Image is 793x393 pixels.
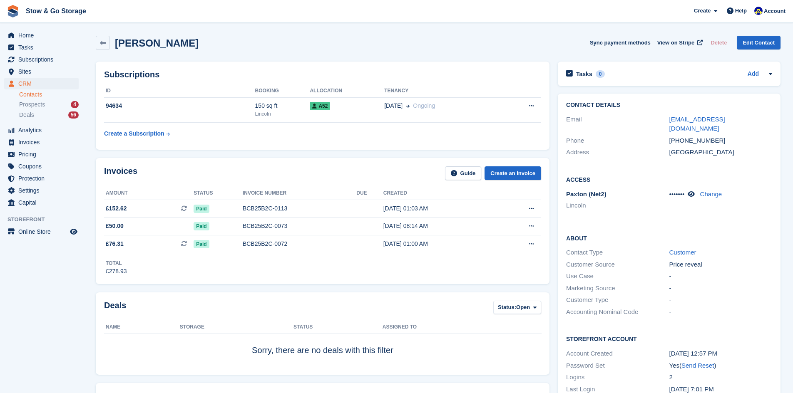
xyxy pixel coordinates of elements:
a: menu [4,42,79,53]
a: menu [4,136,79,148]
div: BCB25B2C-0072 [243,240,356,248]
div: - [669,272,772,281]
a: menu [4,173,79,184]
h2: Deals [104,301,126,316]
a: Customer [669,249,696,256]
span: Tasks [18,42,68,53]
span: A52 [310,102,330,110]
a: menu [4,30,79,41]
th: Assigned to [383,321,541,334]
span: £76.31 [106,240,124,248]
div: Accounting Nominal Code [566,307,669,317]
div: Contact Type [566,248,669,257]
button: Status: Open [493,301,541,314]
span: Ongoing [413,102,435,109]
a: Preview store [69,227,79,237]
a: menu [4,124,79,136]
span: Paid [194,222,209,230]
div: Create a Subscription [104,129,164,138]
div: [GEOGRAPHIC_DATA] [669,148,772,157]
th: Created [383,187,497,200]
h2: Subscriptions [104,70,541,79]
a: menu [4,54,79,65]
button: Delete [707,36,730,49]
img: stora-icon-8386f47178a22dfd0bd8f6a31ec36ba5ce8667c1dd55bd0f319d3a0aa187defe.svg [7,5,19,17]
span: Subscriptions [18,54,68,65]
a: Create a Subscription [104,126,170,141]
span: £50.00 [106,222,124,230]
a: [EMAIL_ADDRESS][DOMAIN_NAME] [669,116,725,132]
a: Add [748,69,759,79]
h2: Contact Details [566,102,772,109]
div: Yes [669,361,772,371]
button: Sync payment methods [590,36,651,49]
span: Capital [18,197,68,208]
div: Phone [566,136,669,146]
span: Deals [19,111,34,119]
a: Contacts [19,91,79,99]
span: ( ) [679,362,716,369]
span: Coupons [18,161,68,172]
span: View on Stripe [657,39,694,47]
h2: About [566,234,772,242]
a: Create an Invoice [485,166,541,180]
span: Pricing [18,148,68,160]
div: 2 [669,373,772,382]
div: Logins [566,373,669,382]
th: Status [293,321,383,334]
li: Lincoln [566,201,669,210]
a: menu [4,78,79,89]
span: Protection [18,173,68,184]
div: - [669,295,772,305]
a: Send Reset [681,362,714,369]
div: Email [566,115,669,133]
div: - [669,284,772,293]
div: Customer Source [566,260,669,269]
span: Paxton (Net2) [566,190,607,198]
th: Status [194,187,243,200]
div: [DATE] 01:00 AM [383,240,497,248]
div: - [669,307,772,317]
div: 94634 [104,101,255,110]
a: Prospects 4 [19,100,79,109]
a: Change [700,190,722,198]
a: View on Stripe [654,36,704,49]
div: [DATE] 01:03 AM [383,204,497,213]
span: Settings [18,185,68,196]
th: Tenancy [384,84,501,98]
th: Name [104,321,180,334]
a: Stow & Go Storage [22,4,89,18]
div: Use Case [566,272,669,281]
th: ID [104,84,255,98]
span: Online Store [18,226,68,237]
span: Sorry, there are no deals with this filter [252,346,393,355]
a: menu [4,161,79,172]
div: 4 [71,101,79,108]
th: Booking [255,84,310,98]
div: 56 [68,111,79,119]
h2: Tasks [576,70,592,78]
div: BCB25B2C-0073 [243,222,356,230]
a: menu [4,226,79,237]
th: Invoice number [243,187,356,200]
span: Paid [194,205,209,213]
span: Status: [498,303,516,311]
div: Price reveal [669,260,772,269]
div: [DATE] 08:14 AM [383,222,497,230]
div: Account Created [566,349,669,358]
div: Marketing Source [566,284,669,293]
a: menu [4,148,79,160]
a: Deals 56 [19,111,79,119]
div: 0 [596,70,605,78]
span: Open [516,303,530,311]
div: Customer Type [566,295,669,305]
a: Guide [445,166,482,180]
span: Sites [18,66,68,77]
span: Account [764,7,786,15]
div: £278.93 [106,267,127,276]
div: Lincoln [255,110,310,118]
span: ••••••• [669,190,685,198]
a: menu [4,185,79,196]
span: Home [18,30,68,41]
div: Total [106,260,127,267]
